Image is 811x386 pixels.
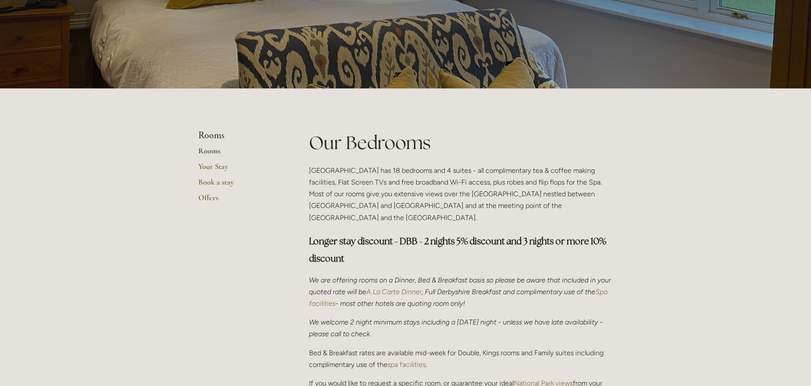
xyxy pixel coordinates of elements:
[309,235,608,264] strong: Longer stay discount - DBB - 2 nights 5% discount and 3 nights or more 10% discount
[387,360,426,369] a: spa facilities
[198,193,281,208] a: Offers
[198,146,281,162] a: Rooms
[198,130,281,141] li: Rooms
[309,130,613,156] h1: Our Bedrooms
[335,299,465,308] em: - most other hotels are quoting room only!
[309,276,613,296] em: We are offering rooms on a Dinner, Bed & Breakfast basis so please be aware that included in your...
[198,177,281,193] a: Book a stay
[309,165,613,224] p: [GEOGRAPHIC_DATA] has 18 bedrooms and 4 suites - all complimentary tea & coffee making facilities...
[422,288,595,296] em: , Full Derbyshire Breakfast and complimentary use of the
[309,318,604,338] em: We welcome 2 night minimum stays including a [DATE] night - unless we have late availability - pl...
[309,347,613,370] p: Bed & Breakfast rates are available mid-week for Double, Kings rooms and Family suites including ...
[366,288,422,296] a: A La Carte Dinner
[198,162,281,177] a: Your Stay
